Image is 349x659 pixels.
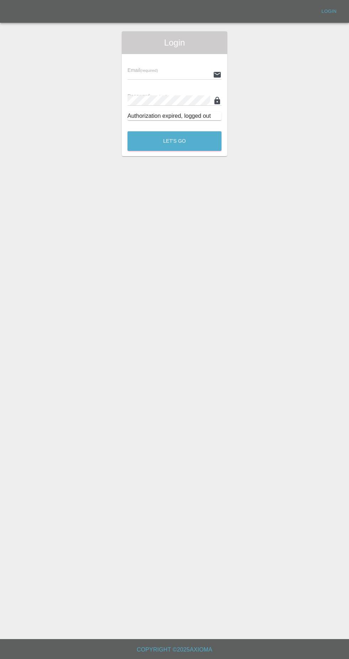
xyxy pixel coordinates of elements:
[318,6,340,17] a: Login
[127,37,222,48] span: Login
[127,67,158,73] span: Email
[127,112,222,120] div: Authorization expired, logged out
[140,68,158,73] small: (required)
[127,93,167,99] span: Password
[6,645,343,655] h6: Copyright © 2025 Axioma
[150,94,168,99] small: (required)
[127,131,222,151] button: Let's Go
